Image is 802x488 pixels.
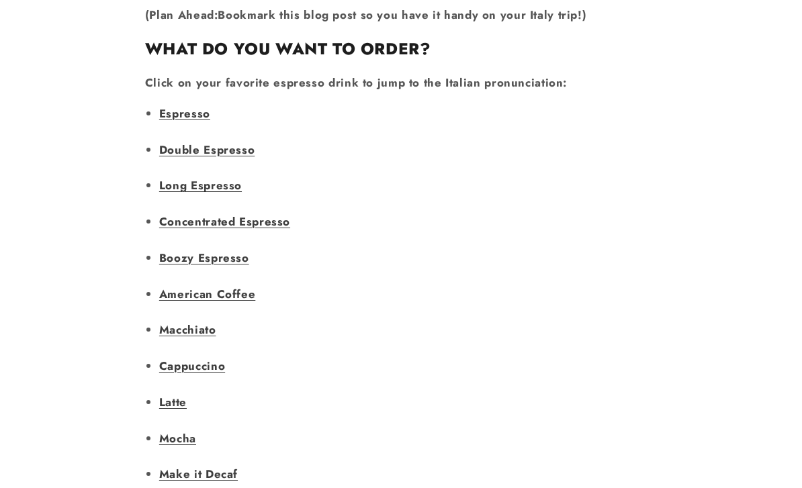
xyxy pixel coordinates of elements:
p: Click on your favorite espresso drink to jump to the Italian pronunciation: [145,73,657,93]
p: ( Bookmark this blog post so you have it handy on your Italy trip!) [145,5,657,26]
a: American Coffee [159,286,255,302]
a: Macchiato [159,322,216,338]
h2: What do you want to order? [145,38,657,59]
a: Double Espresso [159,142,255,158]
a: Concentrated Espresso [159,213,290,230]
a: Mocha [159,430,196,446]
a: Latte [159,394,187,410]
a: Long Espresso [159,177,242,193]
a: Boozy Espresso [159,250,249,266]
a: Espresso [159,105,210,121]
strong: Plan Ahead: [149,7,218,23]
a: Cappuccino [159,358,225,374]
a: Make it Decaf [159,466,238,482]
